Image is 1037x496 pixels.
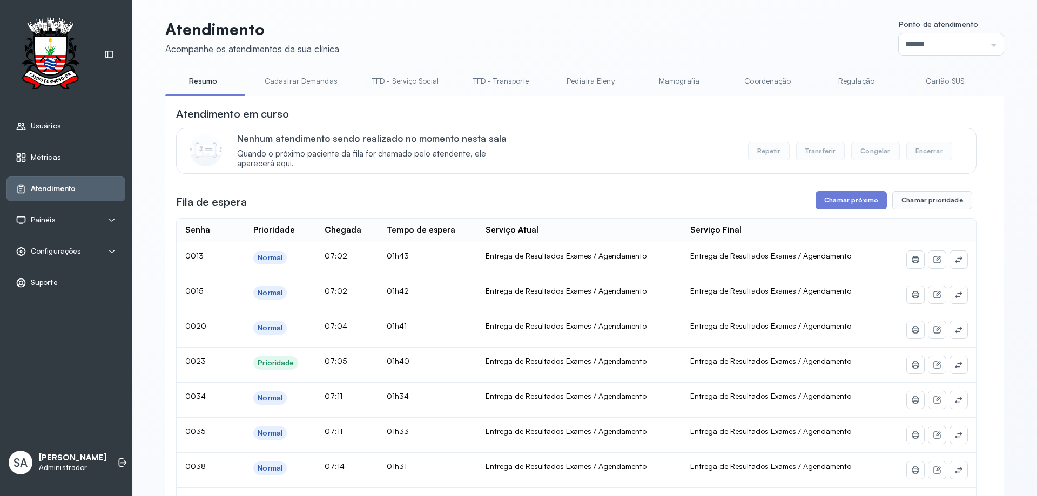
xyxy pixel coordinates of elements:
[165,43,339,55] div: Acompanhe os atendimentos da sua clínica
[325,461,345,471] span: 07:14
[39,453,106,463] p: [PERSON_NAME]
[185,461,206,471] span: 0038
[899,19,978,29] span: Ponto de atendimento
[690,461,851,471] span: Entrega de Resultados Exames / Agendamento
[185,286,203,295] span: 0015
[486,391,673,401] div: Entrega de Resultados Exames / Agendamento
[176,106,289,121] h3: Atendimento em curso
[486,251,673,261] div: Entrega de Resultados Exames / Agendamento
[16,121,116,132] a: Usuários
[690,356,851,365] span: Entrega de Resultados Exames / Agendamento
[818,72,894,90] a: Regulação
[486,461,673,471] div: Entrega de Resultados Exames / Agendamento
[258,323,282,332] div: Normal
[325,356,347,365] span: 07:05
[190,134,222,166] img: Imagem de CalloutCard
[31,121,61,131] span: Usuários
[387,461,407,471] span: 01h31
[892,191,972,209] button: Chamar prioridade
[690,321,851,330] span: Entrega de Resultados Exames / Agendamento
[185,225,210,235] div: Senha
[237,149,523,169] span: Quando o próximo paciente da fila for chamado pelo atendente, ele aparecerá aqui.
[185,426,205,436] span: 0035
[486,356,673,366] div: Entrega de Resultados Exames / Agendamento
[690,251,851,260] span: Entrega de Resultados Exames / Agendamento
[906,142,952,160] button: Encerrar
[361,72,449,90] a: TFD - Serviço Social
[641,72,717,90] a: Mamografia
[325,286,347,295] span: 07:02
[31,153,61,162] span: Métricas
[165,19,339,39] p: Atendimento
[16,184,116,194] a: Atendimento
[258,464,282,473] div: Normal
[325,391,342,400] span: 07:11
[690,426,851,436] span: Entrega de Resultados Exames / Agendamento
[185,251,204,260] span: 0013
[907,72,982,90] a: Cartão SUS
[258,393,282,403] div: Normal
[690,225,742,235] div: Serviço Final
[486,426,673,436] div: Entrega de Resultados Exames / Agendamento
[325,225,361,235] div: Chegada
[325,321,347,330] span: 07:04
[176,194,247,209] h3: Fila de espera
[486,286,673,296] div: Entrega de Resultados Exames / Agendamento
[31,247,81,256] span: Configurações
[486,321,673,331] div: Entrega de Resultados Exames / Agendamento
[31,215,56,225] span: Painéis
[31,278,58,287] span: Suporte
[690,391,851,400] span: Entrega de Resultados Exames / Agendamento
[258,288,282,297] div: Normal
[387,251,409,260] span: 01h43
[690,286,851,295] span: Entrega de Resultados Exames / Agendamento
[387,321,407,330] span: 01h41
[748,142,790,160] button: Repetir
[258,253,282,262] div: Normal
[325,426,342,436] span: 07:11
[258,358,294,368] div: Prioridade
[851,142,899,160] button: Congelar
[253,225,295,235] div: Prioridade
[185,321,206,330] span: 0020
[387,286,409,295] span: 01h42
[387,391,409,400] span: 01h34
[39,463,106,472] p: Administrador
[325,251,347,260] span: 07:02
[31,184,76,193] span: Atendimento
[486,225,538,235] div: Serviço Atual
[258,429,282,438] div: Normal
[462,72,540,90] a: TFD - Transporte
[553,72,628,90] a: Pediatra Eleny
[185,391,206,400] span: 0034
[165,72,241,90] a: Resumo
[796,142,845,160] button: Transferir
[730,72,805,90] a: Coordenação
[816,191,887,209] button: Chamar próximo
[254,72,348,90] a: Cadastrar Demandas
[11,17,89,92] img: Logotipo do estabelecimento
[237,133,523,144] p: Nenhum atendimento sendo realizado no momento nesta sala
[185,356,206,365] span: 0023
[387,426,409,436] span: 01h33
[387,225,455,235] div: Tempo de espera
[387,356,409,365] span: 01h40
[16,152,116,163] a: Métricas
